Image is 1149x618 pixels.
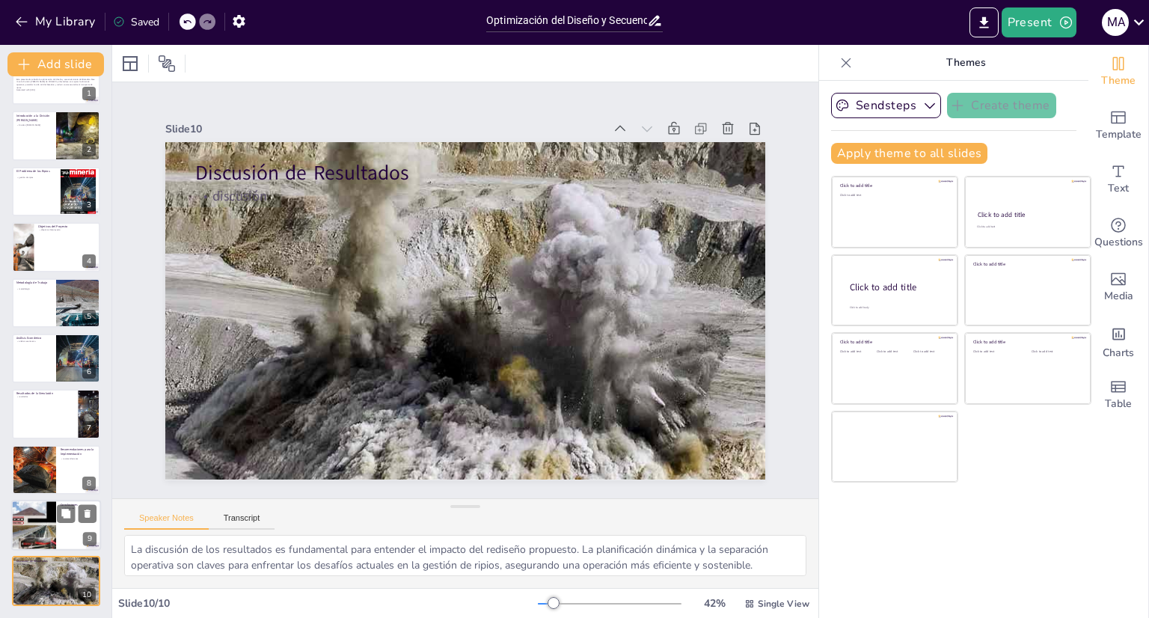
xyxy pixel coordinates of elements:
button: Speaker Notes [124,513,209,530]
button: Transcript [209,513,275,530]
div: 9 [11,500,101,551]
div: Click to add text [1032,350,1079,354]
div: Click to add text [877,350,910,354]
p: Themes [858,45,1073,81]
span: Table [1105,396,1132,412]
span: Media [1104,288,1133,305]
div: 2 [82,143,96,156]
button: Delete Slide [79,504,96,522]
p: conclusiones [61,507,96,510]
div: 1 [82,87,96,100]
div: Click to add title [973,339,1080,345]
div: Slide 10 [204,63,636,168]
div: 10 [78,588,96,602]
div: 9 [83,533,96,546]
div: Saved [113,15,159,29]
div: Add images, graphics, shapes or video [1088,260,1148,314]
span: Theme [1101,73,1136,89]
button: Apply theme to all slides [831,143,987,164]
p: El Problema de los Ripios [16,169,56,174]
p: Metodología de Trabajo [16,281,52,285]
button: M A [1102,7,1129,37]
div: Layout [118,52,142,76]
span: Questions [1094,234,1143,251]
p: Recomendaciones para la Implementación [61,447,96,456]
p: Conclusiones [61,503,96,507]
div: 7 [12,389,100,438]
button: Create theme [947,93,1056,118]
div: 42 % [696,596,732,611]
input: Insert title [486,10,647,31]
div: Click to add title [840,339,947,345]
div: Click to add title [840,183,947,189]
p: Discusión de Resultados [223,106,757,246]
div: Click to add title [973,261,1080,267]
p: discusión [16,563,96,566]
p: Resultados de la Simulación [16,392,74,397]
span: Text [1108,180,1129,197]
p: Análisis Económico [16,336,52,340]
p: recomendaciones [61,457,96,460]
span: Single View [758,598,809,610]
div: Add text boxes [1088,153,1148,206]
span: Template [1096,126,1142,143]
div: Click to add text [840,194,947,198]
p: Discusión de Resultados [16,559,96,563]
div: Click to add text [913,350,947,354]
button: Sendsteps [831,93,941,118]
div: Click to add text [973,350,1020,354]
p: resultados [16,396,74,399]
div: Click to add body [850,305,944,309]
div: Change the overall theme [1088,45,1148,99]
div: 4 [12,222,100,272]
p: División [PERSON_NAME] [16,123,52,126]
p: Generated with [URL] [16,89,96,92]
div: M A [1102,9,1129,36]
div: 3 [12,167,100,216]
div: 10 [12,556,100,605]
div: Click to add text [840,350,874,354]
p: objetivos del proyecto [38,229,96,232]
div: Get real-time input from your audience [1088,206,1148,260]
button: Add slide [7,52,104,76]
div: 5 [82,310,96,323]
p: Esta presentación aborda la optimización del diseño y secuenciamiento del Botadero Fase IX en la ... [16,78,96,89]
p: gestión de ripios [16,176,56,179]
div: Add a table [1088,368,1148,422]
div: 6 [82,365,96,379]
button: Present [1002,7,1076,37]
div: 5 [12,278,100,328]
div: 6 [12,334,100,383]
div: Click to add title [978,210,1077,219]
p: metodología [16,287,52,290]
div: 2 [12,111,100,160]
p: Introducción a la División [PERSON_NAME] [16,114,52,122]
div: 1 [12,55,100,105]
div: 3 [82,198,96,212]
span: Position [158,55,176,73]
div: Click to add text [977,225,1076,229]
button: My Library [11,10,102,34]
button: Duplicate Slide [57,504,75,522]
div: Add ready made slides [1088,99,1148,153]
div: Slide 10 / 10 [118,596,538,611]
div: 7 [82,421,96,435]
div: Click to add title [850,281,946,293]
div: Add charts and graphs [1088,314,1148,368]
div: 8 [12,445,100,495]
p: discusión [219,133,751,264]
span: Charts [1103,345,1134,361]
textarea: La discusión de los resultados es fundamental para entender el impacto del rediseño propuesto. La... [124,535,806,576]
button: Export to PowerPoint [969,7,999,37]
p: análisis económico [16,340,52,343]
div: 4 [82,254,96,268]
p: Objetivos del Proyecto [38,224,96,229]
div: 8 [82,477,96,490]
